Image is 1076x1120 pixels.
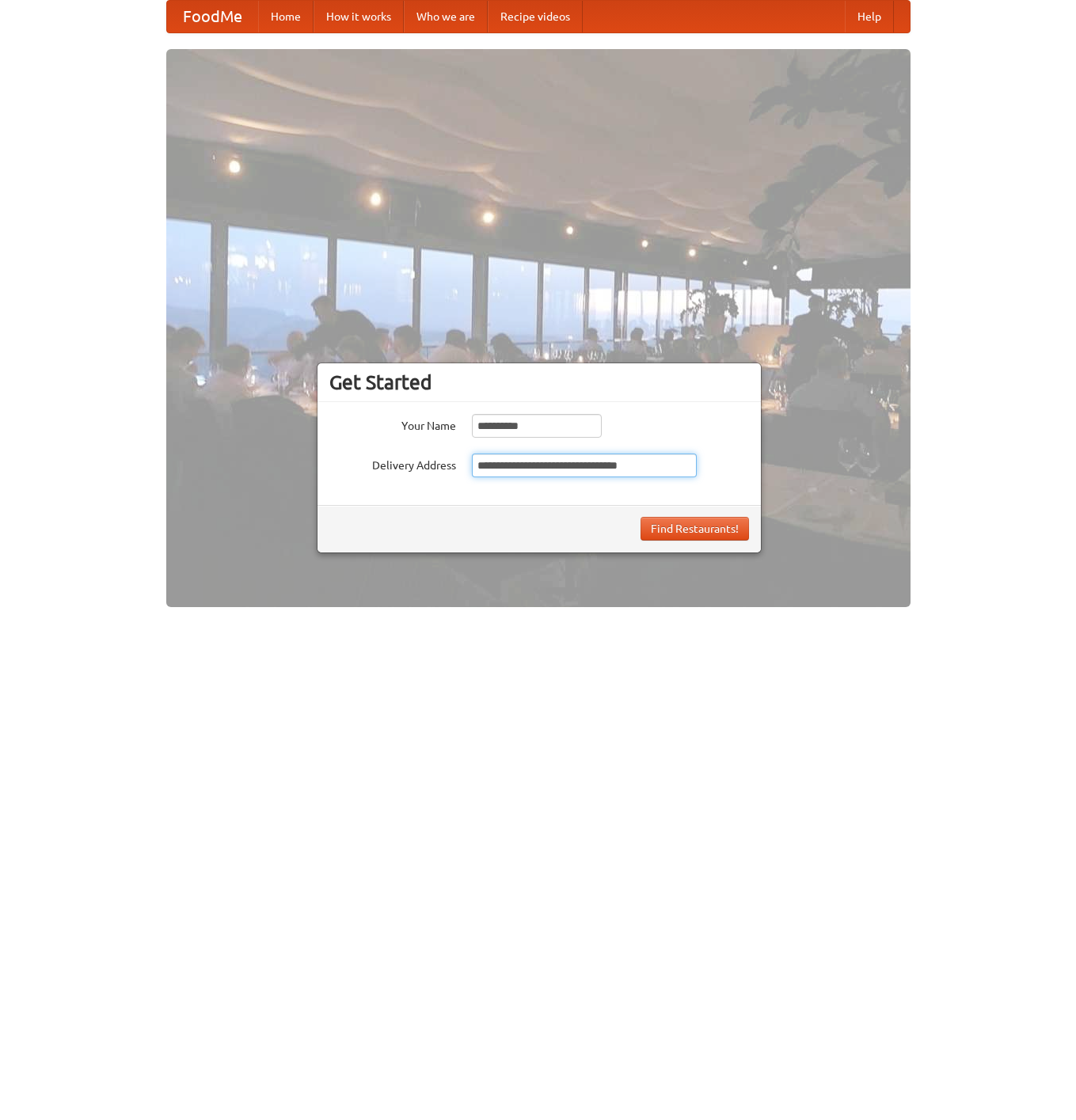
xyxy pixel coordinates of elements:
button: Find Restaurants! [641,517,749,541]
label: Delivery Address [329,454,456,473]
label: Your Name [329,414,456,434]
h3: Get Started [329,370,749,394]
a: Help [845,1,894,32]
a: Who we are [404,1,488,32]
a: Home [258,1,314,32]
a: How it works [314,1,404,32]
a: FoodMe [167,1,258,32]
a: Recipe videos [488,1,583,32]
